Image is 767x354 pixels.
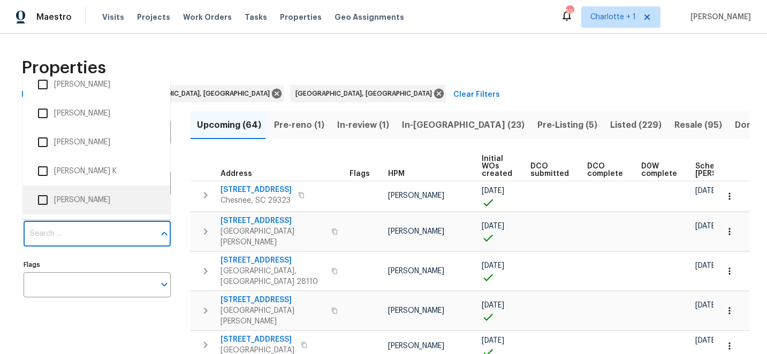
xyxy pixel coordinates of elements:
span: [PERSON_NAME] [388,192,444,199]
span: [STREET_ADDRESS] [221,295,325,305]
span: [DATE] [695,302,718,309]
span: Clear Filters [453,88,500,102]
span: [GEOGRAPHIC_DATA][PERSON_NAME] [221,305,325,327]
span: [DATE] [482,302,504,309]
span: [DATE] [695,222,718,230]
span: [GEOGRAPHIC_DATA], [GEOGRAPHIC_DATA] [295,88,436,99]
span: [STREET_ADDRESS] [221,334,294,345]
span: Pre-reno (1) [274,118,324,133]
button: Hide filters [17,85,67,105]
span: Visits [102,12,124,22]
span: DCO complete [587,163,623,178]
span: [PERSON_NAME] [388,342,444,350]
span: Maestro [36,12,72,22]
div: 55 [566,6,573,17]
span: In-review (1) [337,118,389,133]
span: Tasks [245,13,267,21]
span: Initial WOs created [482,155,512,178]
span: Geo Assignments [335,12,404,22]
li: [PERSON_NAME] [32,189,162,211]
span: [DATE] [482,222,504,230]
span: Flags [350,170,370,178]
span: Address [221,170,252,178]
span: In-[GEOGRAPHIC_DATA] (23) [402,118,525,133]
button: Open [157,277,172,292]
li: [PERSON_NAME] [32,73,162,96]
span: [DATE] [482,337,504,344]
span: [STREET_ADDRESS] [221,216,325,226]
span: [PERSON_NAME] [388,228,444,235]
div: [GEOGRAPHIC_DATA], [GEOGRAPHIC_DATA] [290,85,446,102]
span: Properties [21,63,106,73]
span: Hide filters [21,88,63,102]
span: Resale (95) [674,118,722,133]
span: [GEOGRAPHIC_DATA][PERSON_NAME] [221,226,325,248]
span: DCO submitted [530,163,569,178]
span: [PERSON_NAME] [686,12,751,22]
button: Clear Filters [449,85,504,105]
input: Search ... [24,221,155,247]
span: [DATE] [695,262,718,270]
li: [PERSON_NAME] [32,102,162,125]
span: Upcoming (64) [197,118,261,133]
li: [PERSON_NAME] K [32,160,162,182]
button: Close [157,226,172,241]
li: [PERSON_NAME] [32,131,162,153]
span: Listed (229) [610,118,662,133]
span: [STREET_ADDRESS] [221,255,325,266]
span: Scheduled [PERSON_NAME] [695,163,756,178]
span: [PERSON_NAME] [388,267,444,275]
div: [GEOGRAPHIC_DATA], [GEOGRAPHIC_DATA] [128,85,284,102]
label: Flags [24,261,171,268]
span: [DATE] [482,262,504,270]
span: [DATE] [695,337,718,344]
span: HPM [388,170,405,178]
span: Work Orders [183,12,232,22]
span: Projects [137,12,170,22]
span: [DATE] [482,187,504,195]
span: Charlotte + 1 [590,12,636,22]
span: Chesnee, SC 29323 [221,195,292,206]
span: Pre-Listing (5) [537,118,597,133]
span: [GEOGRAPHIC_DATA], [GEOGRAPHIC_DATA] [133,88,274,99]
span: D0W complete [641,163,677,178]
li: [PERSON_NAME] [32,218,162,240]
span: [PERSON_NAME] [388,307,444,314]
span: [GEOGRAPHIC_DATA], [GEOGRAPHIC_DATA] 28110 [221,266,325,287]
span: Properties [280,12,322,22]
span: [STREET_ADDRESS] [221,184,292,195]
span: [DATE] [695,187,718,195]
